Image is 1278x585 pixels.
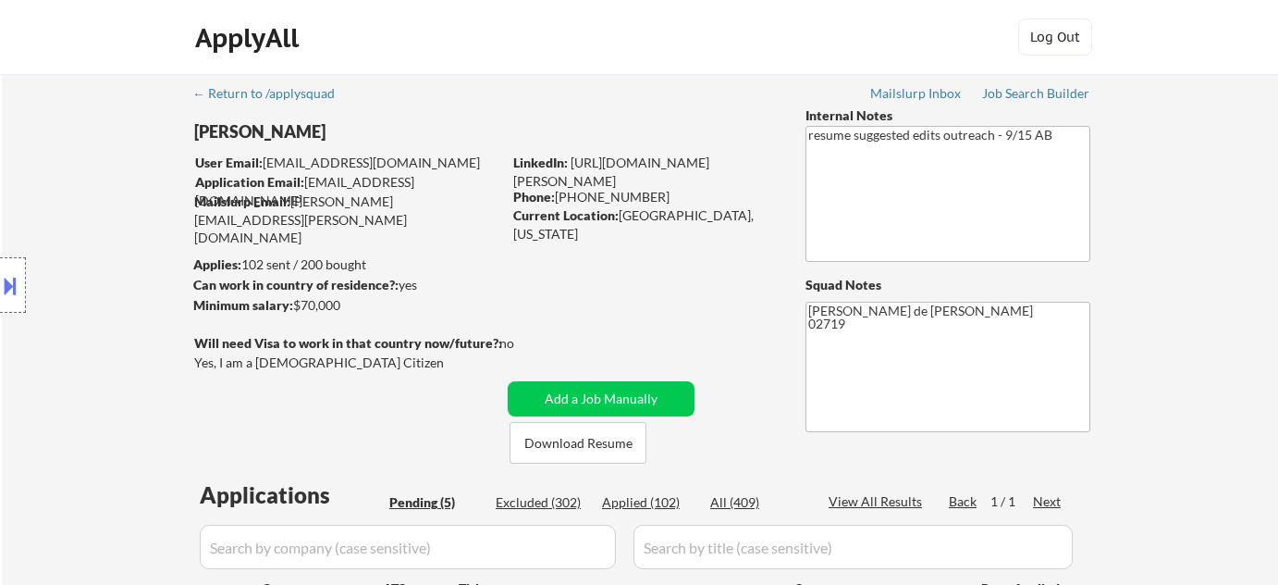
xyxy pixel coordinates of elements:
[513,207,619,223] strong: Current Location:
[508,381,694,417] button: Add a Job Manually
[193,296,501,315] div: $70,000
[194,335,502,351] strong: Will need Visa to work in that country now/future?:
[499,334,552,353] div: no
[829,492,928,511] div: View All Results
[805,276,1090,294] div: Squad Notes
[1033,492,1063,511] div: Next
[990,492,1033,511] div: 1 / 1
[389,493,482,512] div: Pending (5)
[949,492,978,511] div: Back
[982,87,1090,100] div: Job Search Builder
[633,525,1073,569] input: Search by title (case sensitive)
[496,493,588,512] div: Excluded (302)
[982,86,1090,105] a: Job Search Builder
[195,154,501,172] div: [EMAIL_ADDRESS][DOMAIN_NAME]
[805,106,1090,125] div: Internal Notes
[193,255,501,274] div: 102 sent / 200 bought
[1018,19,1092,56] button: Log Out
[602,493,694,512] div: Applied (102)
[200,525,616,569] input: Search by company (case sensitive)
[513,155,709,189] a: [URL][DOMAIN_NAME][PERSON_NAME]
[192,87,352,100] div: ← Return to /applysquad
[513,189,555,205] strong: Phone:
[870,87,963,100] div: Mailslurp Inbox
[710,493,803,512] div: All (409)
[870,86,963,105] a: Mailslurp Inbox
[513,155,568,170] strong: LinkedIn:
[513,206,775,243] div: [GEOGRAPHIC_DATA], [US_STATE]
[192,86,352,105] a: ← Return to /applysquad
[195,22,304,54] div: ApplyAll
[193,276,496,294] div: yes
[195,173,501,209] div: [EMAIL_ADDRESS][DOMAIN_NAME]
[513,188,775,206] div: [PHONE_NUMBER]
[200,484,383,506] div: Applications
[194,354,507,372] div: Yes, I am a [DEMOGRAPHIC_DATA] Citizen
[510,422,646,464] button: Download Resume
[194,120,574,143] div: [PERSON_NAME]
[194,193,501,247] div: [PERSON_NAME][EMAIL_ADDRESS][PERSON_NAME][DOMAIN_NAME]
